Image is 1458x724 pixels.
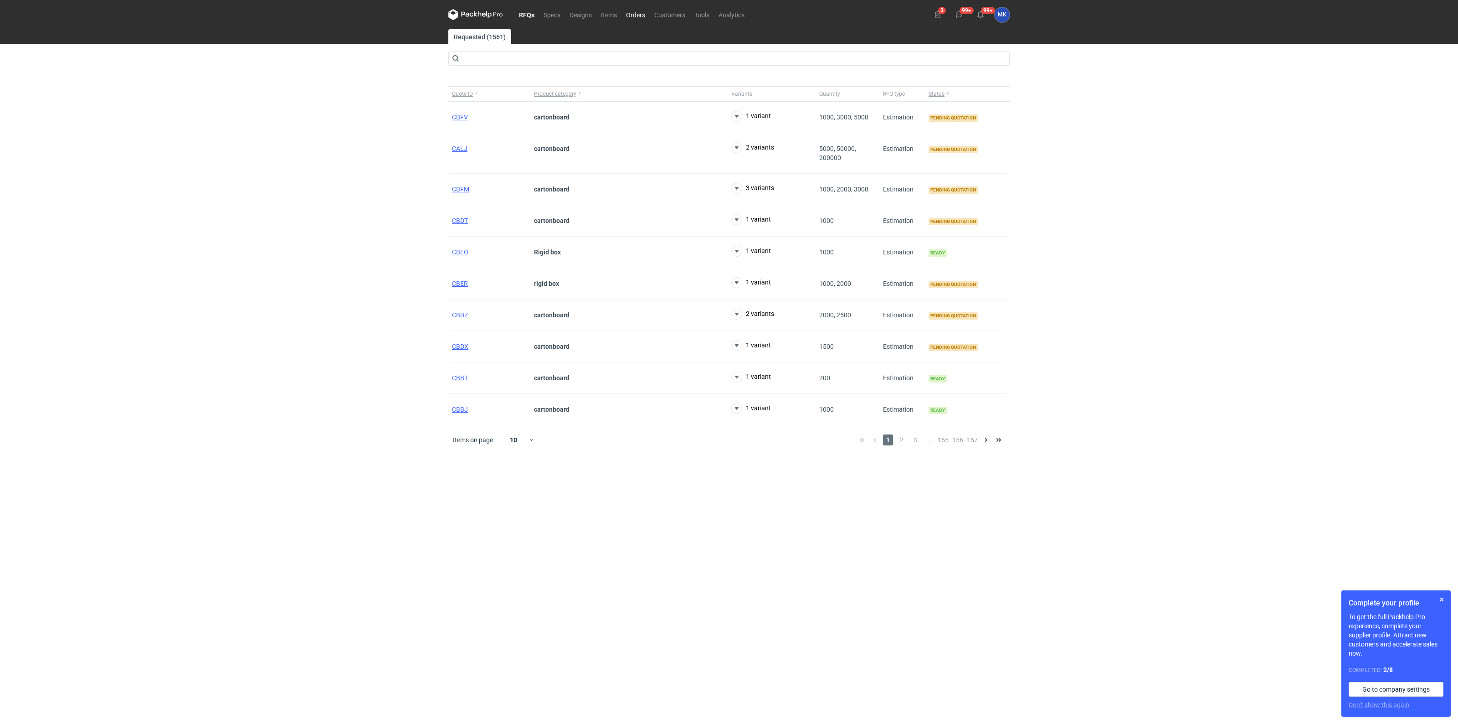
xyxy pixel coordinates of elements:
div: Estimation [879,362,925,394]
a: CALJ [452,145,467,152]
span: Ready [929,375,947,383]
strong: cartonboard [534,217,570,224]
a: Orders [621,9,650,20]
button: 1 variant [731,372,771,383]
span: Pending quotation [929,281,978,288]
a: Specs [539,9,565,20]
a: CBBJ [452,406,468,413]
span: Ready [929,249,947,257]
button: 1 variant [731,246,771,257]
strong: cartonboard [534,145,570,152]
span: Quantity [819,90,840,98]
span: 1000, 3000, 5000 [819,114,868,121]
div: Estimation [879,300,925,331]
a: CBEO [452,248,468,256]
strong: cartonboard [534,343,570,350]
span: Ready [929,407,947,414]
span: Pending quotation [929,186,978,194]
button: Product category [530,87,728,101]
span: 157 [967,434,978,445]
a: CBFV [452,114,468,121]
p: To get the full Packhelp Pro experience, complete your supplier profile. Attract new customers an... [1349,612,1443,658]
span: 155 [938,434,949,445]
span: 2 [897,434,907,445]
button: 99+ [973,7,988,22]
div: 10 [499,434,529,446]
span: 1000 [819,406,834,413]
span: 1000 [819,217,834,224]
a: Tools [690,9,714,20]
a: CBER [452,280,468,287]
div: Estimation [879,394,925,425]
button: 1 variant [731,111,771,122]
strong: cartonboard [534,374,570,382]
strong: cartonboard [534,186,570,193]
span: Product category [534,90,576,98]
strong: cartonboard [534,406,570,413]
a: Requested (1561) [448,29,511,44]
button: 99+ [952,7,966,22]
span: Items on page [453,435,493,445]
span: ... [924,434,934,445]
button: 1 variant [731,214,771,225]
button: 2 variants [731,309,774,320]
button: 1 variant [731,277,771,288]
span: 5000, 50000, 200000 [819,145,856,161]
svg: Packhelp Pro [448,9,503,20]
a: Customers [650,9,690,20]
button: Quote ID [448,87,530,101]
span: 200 [819,374,830,382]
div: Estimation [879,331,925,362]
button: Status [925,87,1007,101]
a: Analytics [714,9,749,20]
button: Skip for now [1436,594,1447,605]
div: Completed: [1349,665,1443,675]
span: Pending quotation [929,344,978,351]
span: Pending quotation [929,312,978,320]
div: Estimation [879,133,925,174]
button: MK [995,7,1010,22]
span: 1000, 2000, 3000 [819,186,868,193]
div: Estimation [879,205,925,237]
h1: Complete your profile [1349,598,1443,609]
button: 3 [930,7,945,22]
span: 3 [910,434,920,445]
a: Go to company settings [1349,682,1443,697]
span: 1000, 2000 [819,280,851,287]
span: 1 [883,434,893,445]
a: CBBT [452,374,468,382]
button: 2 variants [731,142,774,153]
span: 156 [952,434,963,445]
div: Estimation [879,102,925,133]
div: Estimation [879,237,925,268]
button: 3 variants [731,183,774,194]
button: 1 variant [731,403,771,414]
strong: cartonboard [534,311,570,319]
a: CBDT [452,217,468,224]
div: Marcin Kaczyński [995,7,1010,22]
span: Pending quotation [929,218,978,225]
button: Don’t show this again [1349,700,1409,709]
div: Estimation [879,268,925,300]
a: CBDZ [452,311,468,319]
a: CBDX [452,343,468,350]
div: Estimation [879,174,925,205]
span: 1000 [819,248,834,256]
span: RFQ type [883,90,905,98]
button: 1 variant [731,340,771,351]
span: 1500 [819,343,834,350]
strong: cartonboard [534,114,570,121]
strong: 2 / 8 [1383,666,1393,673]
a: Items [596,9,621,20]
span: Variants [731,90,752,98]
a: CBFM [452,186,469,193]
